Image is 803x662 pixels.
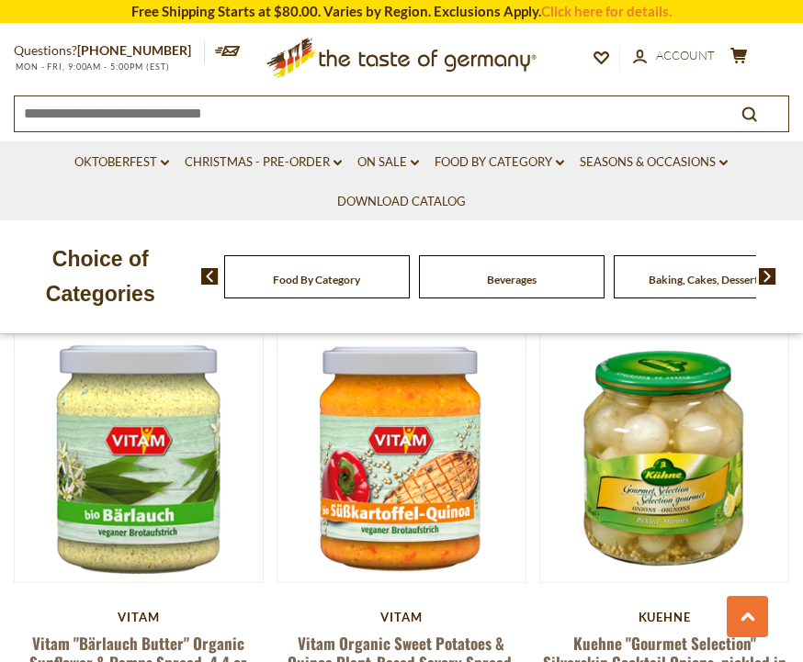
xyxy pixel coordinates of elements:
span: Account [656,48,715,62]
p: Questions? [14,39,205,62]
a: Download Catalog [337,192,466,212]
a: Account [633,46,715,66]
a: Click here for details. [541,3,672,19]
a: On Sale [357,152,419,173]
a: [PHONE_NUMBER] [77,42,191,58]
a: Food By Category [273,273,360,286]
a: Christmas - PRE-ORDER [185,152,342,173]
a: Food By Category [435,152,564,173]
a: Baking, Cakes, Desserts [649,273,763,286]
span: MON - FRI, 9:00AM - 5:00PM (EST) [14,62,170,72]
img: previous arrow [201,268,219,285]
div: Kuehne [539,610,789,624]
img: Kuehne "Gourmet Selection" Silverskin Cocktail Onions, pickled in vinegar and spices - 19.6 oz. [540,334,788,582]
a: Oktoberfest [74,152,169,173]
a: Seasons & Occasions [580,152,728,173]
img: Vitam "Bärlauch Butter" Organic Sunflower & Ramps Spread, 4.4 oz [15,334,263,582]
div: Vitam [277,610,526,624]
img: Vitam Organic Sweet Potatoes & Quinoa Plant-Based Savory Spread, 4.4 oz [277,334,526,582]
img: next arrow [759,268,776,285]
div: Vitam [14,610,264,624]
a: Beverages [487,273,537,286]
